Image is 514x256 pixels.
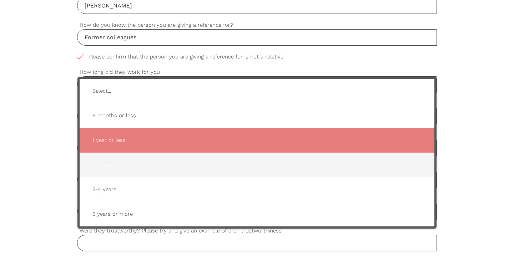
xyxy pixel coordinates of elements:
[87,82,427,100] span: Select...
[87,205,427,223] span: 5 years or more
[87,132,427,149] span: 1 year or less
[77,195,437,203] label: What areas can they improve upon?
[77,21,437,29] label: How do you know the person you are giving a reference for?
[87,156,427,174] span: 1-2 years
[77,68,437,76] label: How long did they work for you
[77,227,437,235] label: Were they trustworthy? Please try and give an example of their trustworthiness
[77,132,437,140] label: What tasks did the person have to perform in this role?
[87,107,427,124] span: 6 months or less
[77,53,297,61] span: Please confirm that the person you are giving a reference for is not a relative
[77,163,437,171] label: What were their strengths?
[77,100,437,108] label: What was the name of the organisation you both worked for?
[87,181,427,198] span: 2-4 years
